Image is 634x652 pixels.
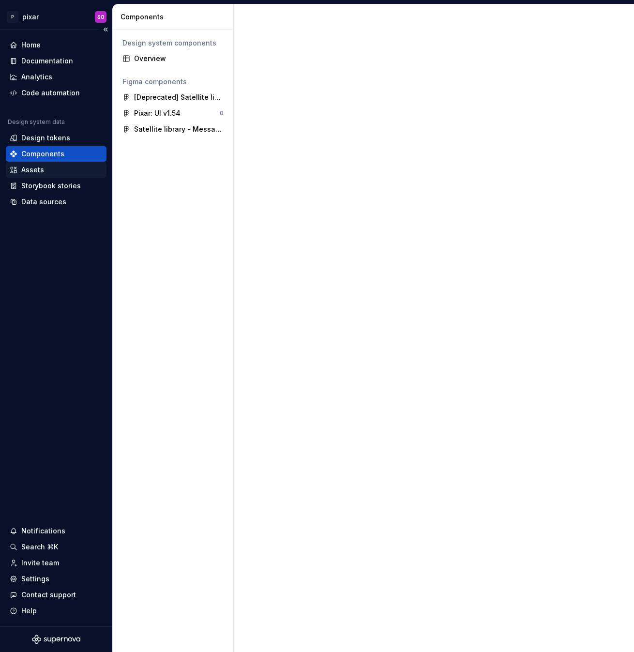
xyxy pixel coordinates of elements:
[134,108,181,118] div: Pixar: UI v1.54
[119,106,227,121] a: Pixar: UI v1.540
[6,162,106,178] a: Assets
[21,133,70,143] div: Design tokens
[21,165,44,175] div: Assets
[22,12,39,22] div: pixar
[220,109,224,117] div: 0
[21,181,81,191] div: Storybook stories
[99,23,112,36] button: Collapse sidebar
[6,523,106,539] button: Notifications
[6,539,106,555] button: Search ⌘K
[21,72,52,82] div: Analytics
[21,197,66,207] div: Data sources
[6,146,106,162] a: Components
[134,124,224,134] div: Satellite library - Messaging
[6,85,106,101] a: Code automation
[21,56,73,66] div: Documentation
[6,194,106,210] a: Data sources
[119,51,227,66] a: Overview
[6,178,106,194] a: Storybook stories
[6,53,106,69] a: Documentation
[21,40,41,50] div: Home
[121,12,229,22] div: Components
[7,11,18,23] div: P
[2,6,110,27] button: PpixarSO
[21,574,49,584] div: Settings
[21,526,65,536] div: Notifications
[21,542,58,552] div: Search ⌘K
[8,118,65,126] div: Design system data
[21,149,64,159] div: Components
[6,37,106,53] a: Home
[122,77,224,87] div: Figma components
[32,635,80,644] svg: Supernova Logo
[21,558,59,568] div: Invite team
[21,590,76,600] div: Contact support
[97,13,105,21] div: SO
[134,54,224,63] div: Overview
[119,121,227,137] a: Satellite library - Messaging
[119,90,227,105] a: [Deprecated] Satellite library: Subscription v1.0
[6,69,106,85] a: Analytics
[6,130,106,146] a: Design tokens
[6,571,106,587] a: Settings
[134,92,224,102] div: [Deprecated] Satellite library: Subscription v1.0
[6,603,106,619] button: Help
[122,38,224,48] div: Design system components
[6,587,106,603] button: Contact support
[21,606,37,616] div: Help
[6,555,106,571] a: Invite team
[21,88,80,98] div: Code automation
